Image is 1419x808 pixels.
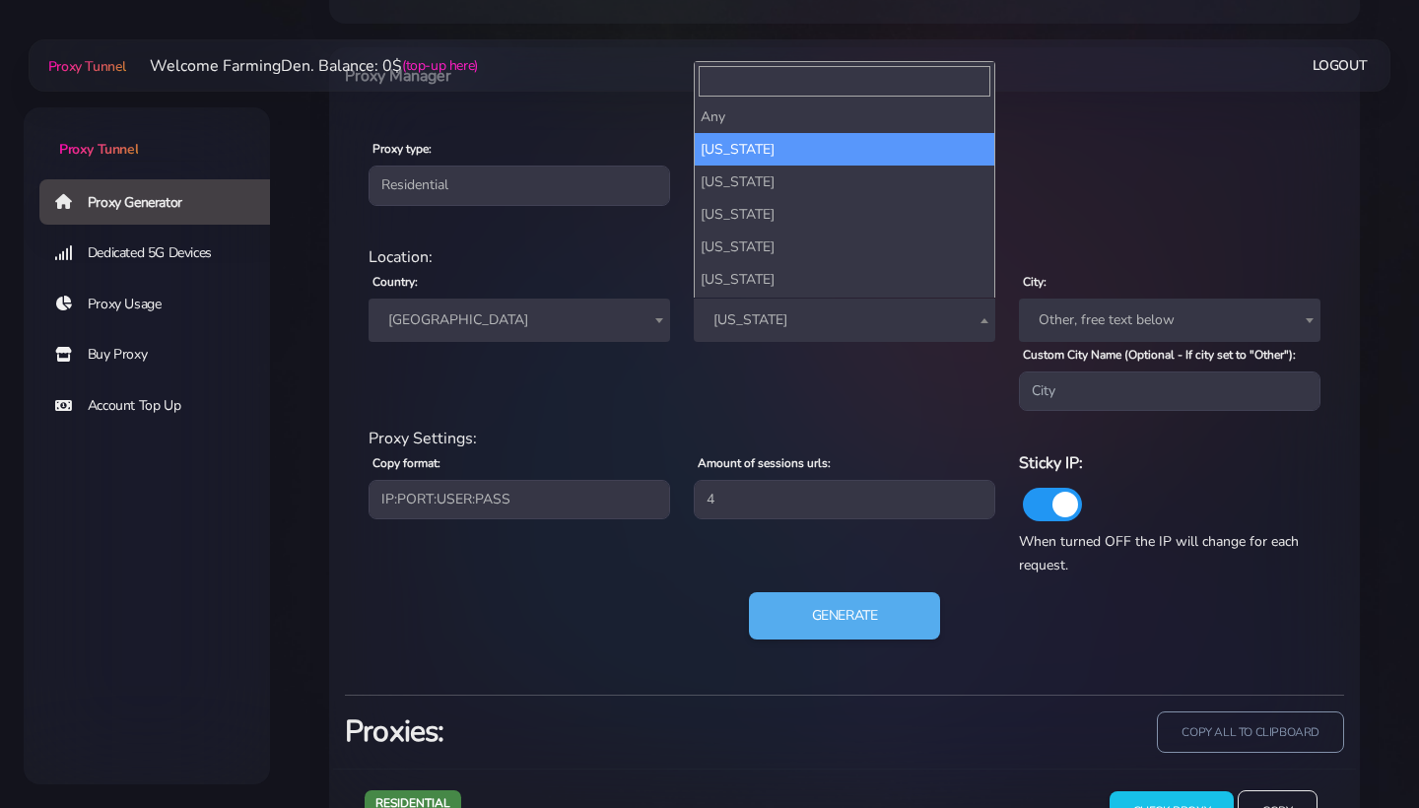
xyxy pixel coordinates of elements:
span: Proxy Tunnel [48,57,126,76]
a: Proxy Generator [39,179,286,225]
li: [US_STATE] [695,133,994,166]
label: Copy format: [372,454,440,472]
input: Search [699,66,990,97]
a: (top-up here) [402,55,478,76]
li: [US_STATE] [695,231,994,263]
a: Buy Proxy [39,332,286,377]
iframe: Webchat Widget [1323,712,1394,783]
span: Other, free text below [1031,306,1309,334]
span: United States of America [369,299,670,342]
a: Account Top Up [39,383,286,429]
li: Any [695,101,994,133]
li: [US_STATE] [695,263,994,296]
label: Country: [372,273,418,291]
button: Generate [749,592,941,640]
li: Welcome FarmingDen. Balance: 0$ [126,54,478,78]
span: United States of America [380,306,658,334]
a: Dedicated 5G Devices [39,231,286,276]
span: Proxy Tunnel [59,140,138,159]
label: Amount of sessions urls: [698,454,831,472]
li: [US_STATE] [695,296,994,328]
h3: Proxies: [345,711,833,752]
h6: Sticky IP: [1019,450,1320,476]
span: Louisiana [706,306,983,334]
a: Proxy Tunnel [24,107,270,160]
li: [US_STATE] [695,198,994,231]
div: Proxy Settings: [357,427,1332,450]
label: City: [1023,273,1047,291]
span: Other, free text below [1019,299,1320,342]
a: Proxy Usage [39,282,286,327]
label: Custom City Name (Optional - If city set to "Other"): [1023,346,1296,364]
a: Proxy Tunnel [44,50,126,82]
span: When turned OFF the IP will change for each request. [1019,532,1299,574]
input: City [1019,371,1320,411]
a: Logout [1313,47,1368,84]
div: Location: [357,245,1332,269]
li: [US_STATE] [695,166,994,198]
span: Louisiana [694,299,995,342]
input: copy all to clipboard [1157,711,1344,754]
label: Proxy type: [372,140,432,158]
